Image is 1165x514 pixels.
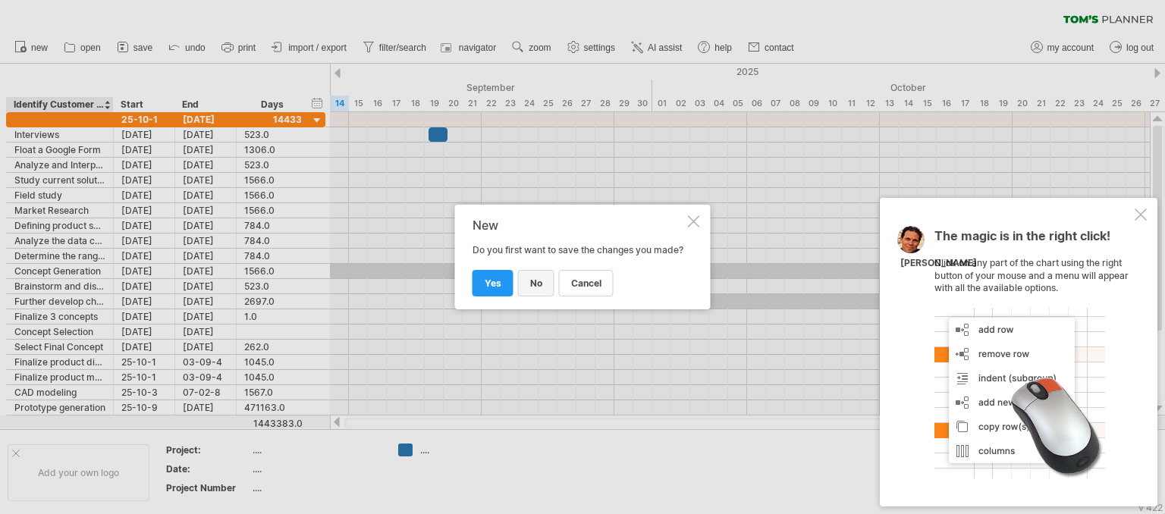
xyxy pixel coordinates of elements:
div: Do you first want to save the changes you made? [473,218,685,296]
div: New [473,218,685,232]
span: no [530,277,542,289]
a: cancel [559,270,614,296]
span: cancel [571,277,601,289]
span: The magic is in the right click! [934,228,1110,251]
span: yes [485,277,501,289]
a: no [518,270,554,296]
div: Click on any part of the chart using the right button of your mouse and a menu will appear with a... [934,230,1132,478]
a: yes [473,270,513,296]
div: [PERSON_NAME] [900,257,977,270]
